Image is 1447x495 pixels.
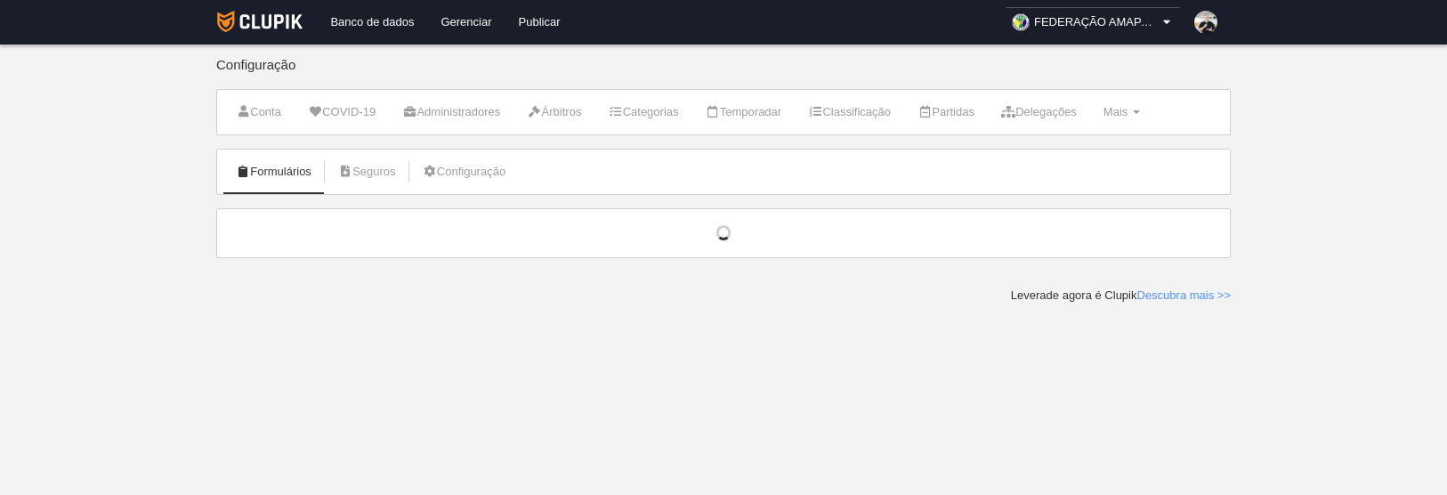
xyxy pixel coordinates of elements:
[1194,11,1217,34] img: PaBDfvjLdt3W.30x30.jpg
[328,158,406,185] a: Seguros
[235,225,1212,241] div: Carregando
[298,99,385,126] a: COVID-19
[908,99,984,126] a: Partidas
[1094,99,1150,126] a: Mais
[798,99,901,126] a: Classificação
[217,11,303,32] img: Clupik
[598,99,688,126] a: Categorias
[1005,7,1181,37] a: FEDERAÇÃO AMAPAENSE BASKETBALL
[1011,288,1231,304] div: Leverade agora é Clupik
[517,99,591,126] a: Árbitros
[991,99,1087,126] a: Delegações
[1034,13,1159,31] span: FEDERAÇÃO AMAPAENSE BASKETBALL
[696,99,792,126] a: Temporadar
[392,99,510,126] a: Administradores
[226,99,291,126] a: Conta
[226,158,321,185] a: Formulários
[413,158,516,185] a: Configuração
[1012,13,1030,31] img: OaPjkEvJOHZN.30x30.jpg
[1137,288,1232,302] a: Descubra mais >>
[1103,105,1128,118] span: Mais
[216,58,1231,89] div: Configuração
